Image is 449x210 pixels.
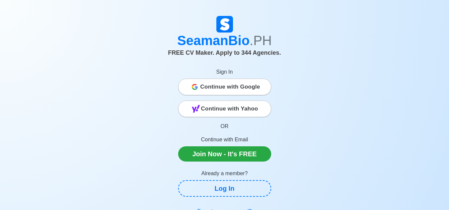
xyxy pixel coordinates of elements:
a: Log In [178,180,271,197]
p: Continue with Email [178,136,271,144]
a: Join Now - It's FREE [178,146,271,162]
span: FREE CV Maker. Apply to 344 Agencies. [168,49,281,56]
p: Sign In [178,68,271,76]
p: OR [178,122,271,130]
p: Already a member? [178,170,271,177]
button: Continue with Google [178,79,271,95]
span: .PH [250,33,272,48]
h1: SeamanBio [40,33,409,48]
button: Continue with Yahoo [178,101,271,117]
span: Continue with Google [200,80,260,94]
span: Continue with Yahoo [201,102,258,115]
img: Logo [216,16,233,33]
